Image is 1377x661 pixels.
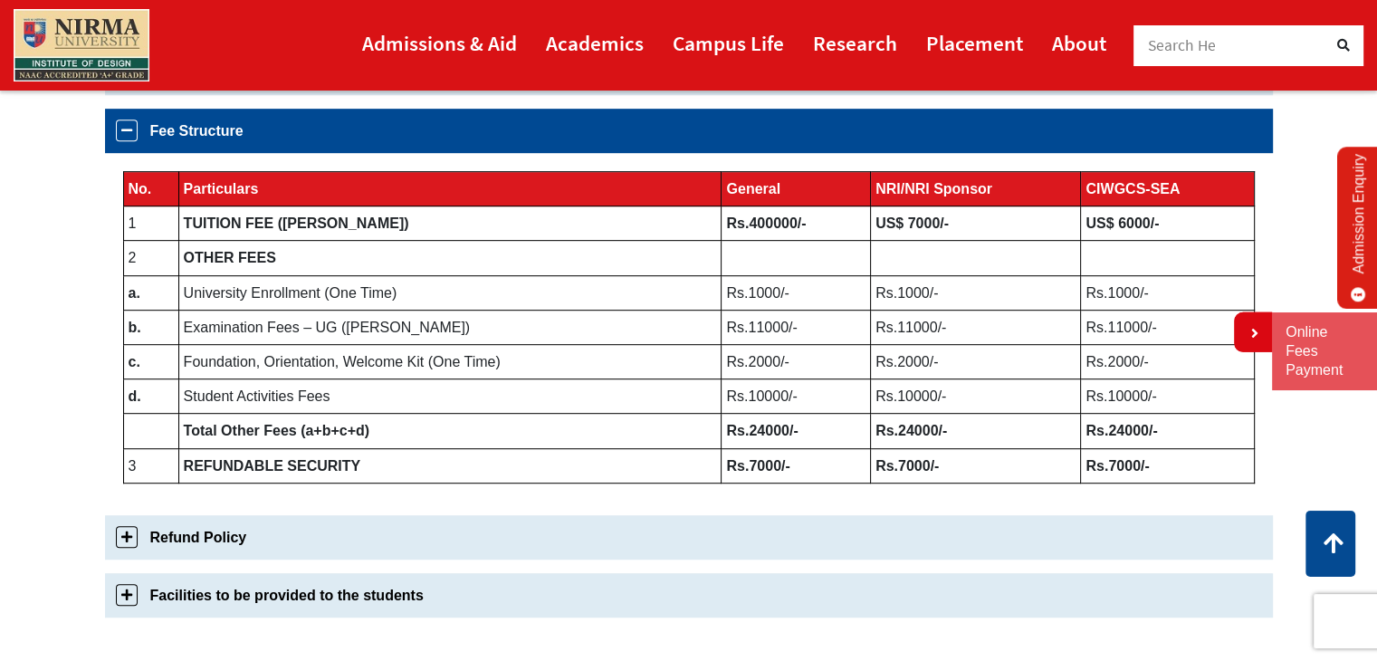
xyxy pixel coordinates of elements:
[722,275,871,310] td: Rs.1000/-
[178,379,722,414] td: Student Activities Fees
[184,458,361,474] b: REFUNDABLE SECURITY
[184,423,370,438] b: Total Other Fees (a+b+c+d)
[123,448,178,483] td: 3
[673,23,784,63] a: Campus Life
[1148,35,1217,55] span: Search He
[871,310,1081,344] td: Rs.11000/-
[105,109,1273,153] a: Fee Structure
[726,216,806,231] b: Rs.400000/-
[871,344,1081,378] td: Rs.2000/-
[726,181,780,196] b: General
[129,388,141,404] b: d.
[1081,379,1254,414] td: Rs.10000/-
[1081,344,1254,378] td: Rs.2000/-
[875,181,992,196] b: NRI/NRI Sponsor
[546,23,644,63] a: Academics
[184,181,259,196] b: Particulars
[726,423,798,438] b: Rs.24000/-
[722,379,871,414] td: Rs.10000/-
[1085,458,1149,474] b: Rs.7000/-
[129,320,141,335] b: b.
[722,310,871,344] td: Rs.11000/-
[871,275,1081,310] td: Rs.1000/-
[129,181,152,196] b: No.
[362,23,517,63] a: Admissions & Aid
[926,23,1023,63] a: Placement
[105,573,1273,618] a: Facilities to be provided to the students
[875,423,947,438] b: Rs.24000/-
[1081,310,1254,344] td: Rs.11000/-
[726,458,789,474] b: Rs.7000/-
[1081,275,1254,310] td: Rs.1000/-
[14,9,149,81] img: main_logo
[875,458,939,474] b: Rs.7000/-
[1286,323,1363,379] a: Online Fees Payment
[123,241,178,275] td: 2
[871,379,1081,414] td: Rs.10000/-
[123,206,178,241] td: 1
[875,216,949,231] b: US$ 7000/-
[184,250,276,265] b: OTHER FEES
[105,515,1273,560] a: Refund Policy
[1052,23,1106,63] a: About
[1085,181,1180,196] b: CIWGCS-SEA
[1085,216,1159,231] b: US$ 6000/-
[178,310,722,344] td: Examination Fees – UG ([PERSON_NAME])
[178,344,722,378] td: Foundation, Orientation, Welcome Kit (One Time)
[184,216,409,231] b: TUITION FEE ([PERSON_NAME])
[178,275,722,310] td: University Enrollment (One Time)
[1085,423,1157,438] b: Rs.24000/-
[129,285,140,301] b: a.
[813,23,897,63] a: Research
[129,354,140,369] b: c.
[722,344,871,378] td: Rs.2000/-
